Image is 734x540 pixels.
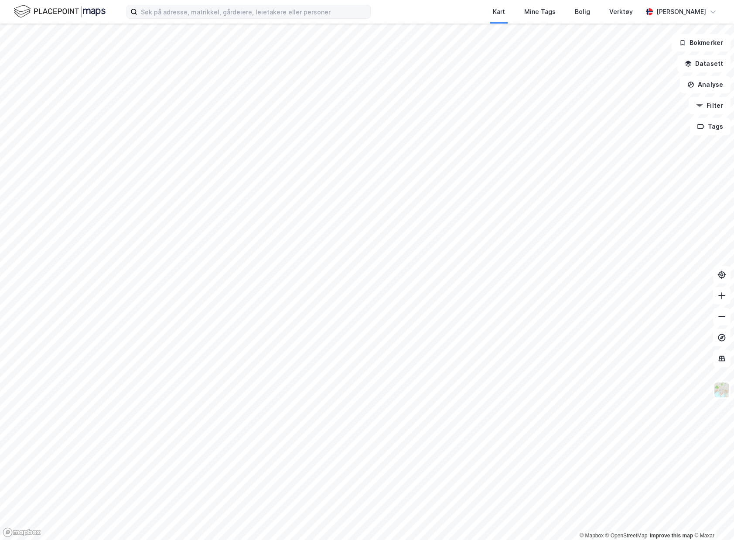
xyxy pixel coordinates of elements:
[14,4,106,19] img: logo.f888ab2527a4732fd821a326f86c7f29.svg
[575,7,590,17] div: Bolig
[656,7,706,17] div: [PERSON_NAME]
[690,498,734,540] iframe: Chat Widget
[137,5,370,18] input: Søk på adresse, matrikkel, gårdeiere, leietakere eller personer
[493,7,505,17] div: Kart
[690,498,734,540] div: Kontrollprogram for chat
[609,7,633,17] div: Verktøy
[524,7,556,17] div: Mine Tags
